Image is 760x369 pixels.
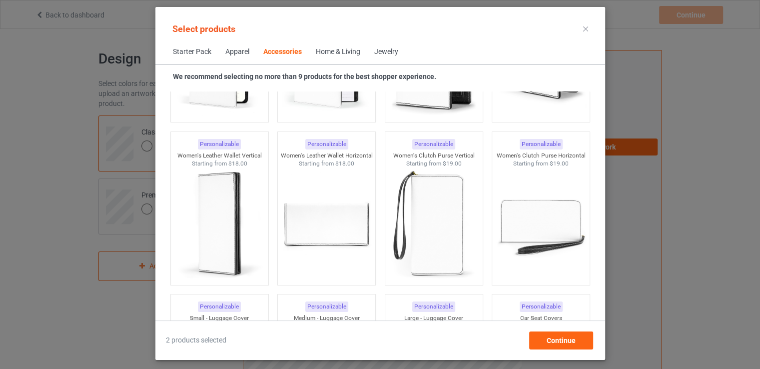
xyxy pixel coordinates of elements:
div: Home & Living [316,47,360,57]
span: $19.00 [550,160,569,167]
div: Accessories [263,47,302,57]
div: Personalizable [519,139,562,149]
div: Personalizable [412,301,455,312]
div: Personalizable [198,301,241,312]
span: Starter Pack [166,40,218,64]
div: Car Seat Covers [492,314,590,322]
div: Starting from [492,159,590,168]
span: $18.00 [228,160,247,167]
div: Medium - Luggage Cover [278,314,375,322]
span: 2 products selected [166,335,226,345]
div: Apparel [225,47,249,57]
div: Starting from [278,159,375,168]
span: Continue [546,336,575,344]
div: Continue [529,331,593,349]
div: Personalizable [519,301,562,312]
img: regular.jpg [496,168,586,280]
strong: We recommend selecting no more than 9 products for the best shopper experience. [173,72,436,80]
span: $19.00 [442,160,461,167]
img: regular.jpg [389,168,478,280]
div: Large - Luggage Cover [385,314,482,322]
div: Personalizable [305,139,348,149]
span: $18.00 [335,160,354,167]
div: Personalizable [305,301,348,312]
div: Women's Clutch Purse Vertical [385,151,482,160]
div: Small - Luggage Cover [170,314,268,322]
div: Personalizable [412,139,455,149]
div: Starting from [385,159,482,168]
div: Starting from [170,159,268,168]
img: regular.jpg [174,168,264,280]
div: Women's Clutch Purse Horizontal [492,151,590,160]
div: Women's Leather Wallet Vertical [170,151,268,160]
span: Select products [172,23,235,34]
div: Personalizable [198,139,241,149]
img: regular.jpg [282,168,371,280]
div: Jewelry [374,47,398,57]
div: Women's Leather Wallet Horizontal [278,151,375,160]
